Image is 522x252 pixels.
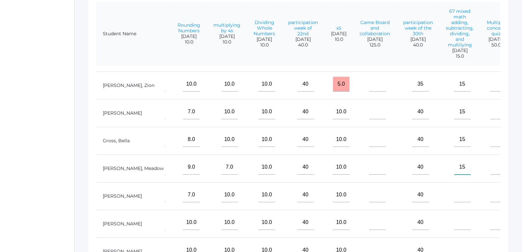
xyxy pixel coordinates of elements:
[103,110,142,116] a: [PERSON_NAME]
[487,42,506,48] span: 50.0
[403,42,433,48] span: 40.0
[403,37,433,42] span: [DATE]
[288,37,318,42] span: [DATE]
[446,48,474,53] span: [DATE]
[331,31,346,37] span: [DATE]
[103,221,142,227] a: [PERSON_NAME]
[403,19,433,37] a: participation week of the 30th
[213,34,240,39] span: [DATE]
[360,19,390,37] a: Game Board and collaboration
[254,42,275,48] span: 10.0
[103,82,154,88] a: [PERSON_NAME], Zion
[331,37,346,42] span: 10.0
[487,19,506,37] a: Multiple concept quiz
[213,22,240,34] a: multiplying by 4s
[103,193,142,199] a: [PERSON_NAME]
[178,22,200,34] a: Rounding Numbers
[487,37,506,42] span: [DATE]
[254,19,275,37] a: Dividing Whole Numbers
[96,2,165,66] th: Student Name
[336,25,341,31] a: x5
[178,34,200,39] span: [DATE]
[213,39,240,45] span: 10.0
[288,19,318,37] a: participation week of 22nd
[288,42,318,48] span: 40.0
[360,37,390,42] span: [DATE]
[178,39,200,45] span: 10.0
[360,42,390,48] span: 125.0
[446,53,474,59] span: 15.0
[103,165,164,171] a: [PERSON_NAME], Meadow
[103,138,130,144] a: Gross, Bella
[446,8,474,48] a: 67 mixed math adding, subtracting, dividing, and multilying
[254,37,275,42] span: [DATE]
